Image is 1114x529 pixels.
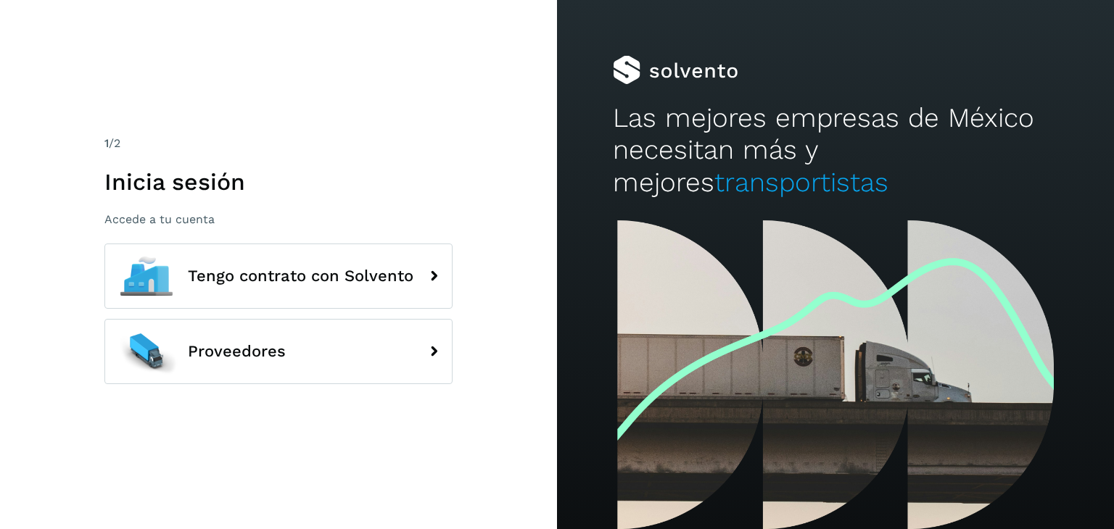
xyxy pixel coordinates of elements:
span: transportistas [714,167,888,198]
span: Proveedores [188,343,286,360]
button: Tengo contrato con Solvento [104,243,453,309]
h2: Las mejores empresas de México necesitan más y mejores [613,102,1058,199]
button: Proveedores [104,319,453,384]
div: /2 [104,135,453,152]
h1: Inicia sesión [104,168,453,196]
p: Accede a tu cuenta [104,212,453,226]
span: 1 [104,136,109,150]
span: Tengo contrato con Solvento [188,267,413,285]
